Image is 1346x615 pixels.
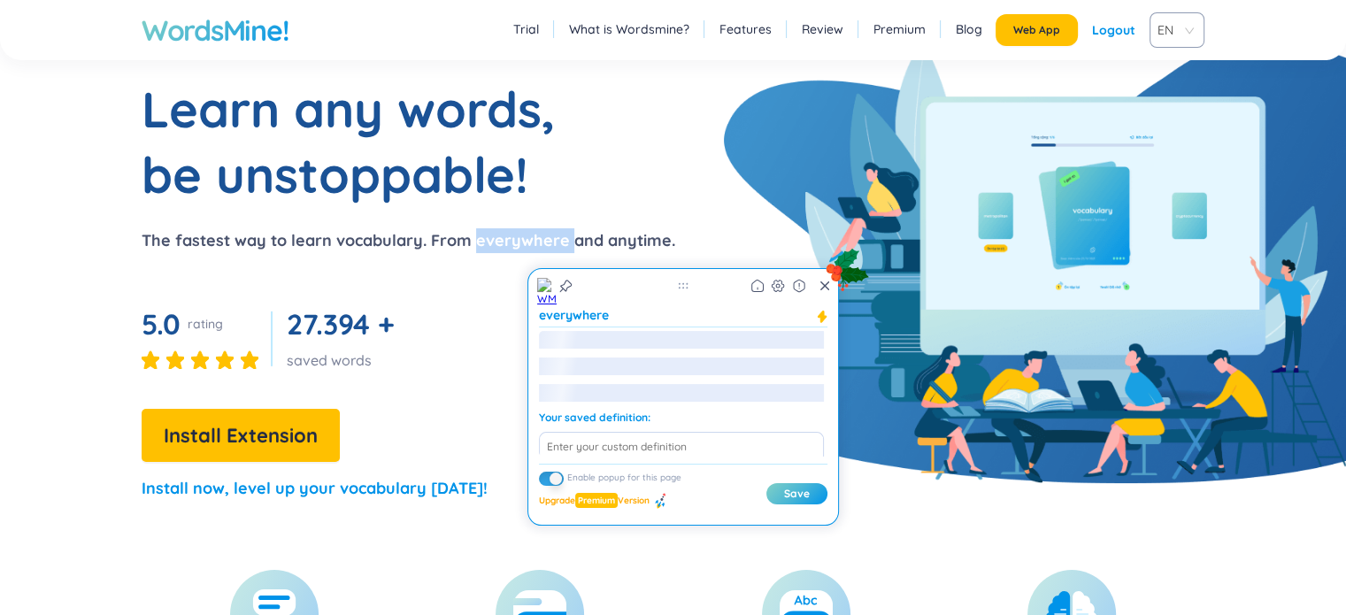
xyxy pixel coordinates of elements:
a: Install Extension [142,428,340,446]
a: Blog [956,20,982,38]
button: Web App [996,14,1078,46]
a: Trial [513,20,539,38]
a: WordsMine! [142,12,288,48]
button: Install Extension [142,409,340,462]
a: Review [802,20,843,38]
h1: Learn any words, be unstoppable! [142,76,584,207]
span: 5.0 [142,306,181,342]
a: Premium [873,20,926,38]
a: What is Wordsmine? [569,20,689,38]
span: 27.394 + [287,306,394,342]
p: The fastest way to learn vocabulary. From everywhere and anytime. [142,228,675,253]
div: Logout [1092,14,1135,46]
span: VIE [1158,17,1189,43]
div: saved words [287,350,401,370]
div: rating [188,315,223,333]
span: Install Extension [164,420,318,451]
span: Web App [1013,23,1060,37]
p: Install now, level up your vocabulary [DATE]! [142,476,488,501]
a: Features [719,20,772,38]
